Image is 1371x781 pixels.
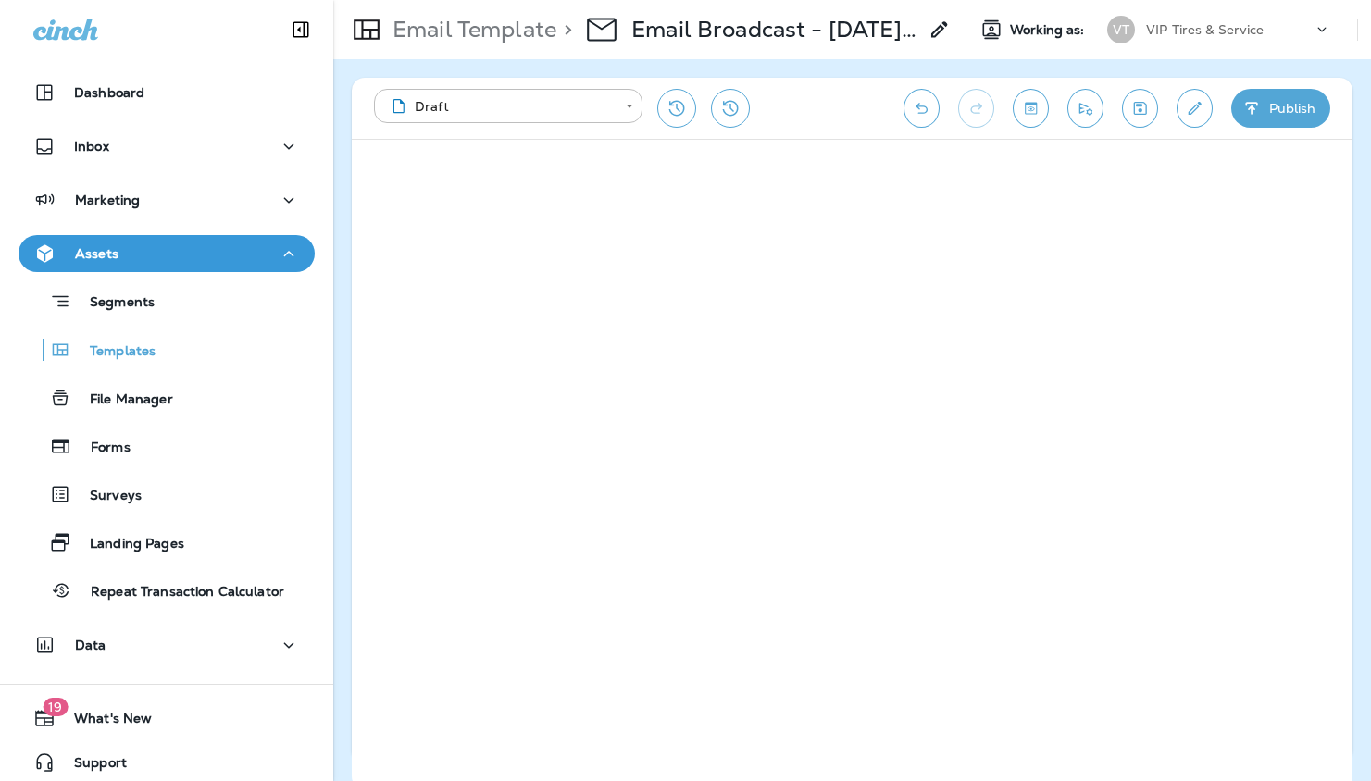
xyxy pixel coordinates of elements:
[19,571,315,610] button: Repeat Transaction Calculator
[43,698,68,716] span: 19
[19,330,315,369] button: Templates
[71,536,184,553] p: Landing Pages
[72,584,284,601] p: Repeat Transaction Calculator
[19,523,315,562] button: Landing Pages
[56,755,127,777] span: Support
[71,343,156,361] p: Templates
[1067,89,1103,128] button: Send test email
[1146,22,1265,37] p: VIP Tires & Service
[385,16,556,43] p: Email Template
[19,744,315,781] button: Support
[19,475,315,514] button: Surveys
[74,85,144,100] p: Dashboard
[711,89,750,128] button: View Changelog
[556,16,572,43] p: >
[1177,89,1213,128] button: Edit details
[1122,89,1158,128] button: Save
[56,711,152,733] span: What's New
[19,235,315,272] button: Assets
[275,11,327,48] button: Collapse Sidebar
[19,427,315,465] button: Forms
[71,294,155,313] p: Segments
[75,246,118,261] p: Assets
[1231,89,1330,128] button: Publish
[75,192,140,207] p: Marketing
[631,16,917,43] div: Email Broadcast - Oct 1 2025 - Winter & All Weather Tires, Rebates, Financing - Enrolled
[904,89,940,128] button: Undo
[19,181,315,218] button: Marketing
[75,638,106,652] p: Data
[71,391,173,409] p: File Manager
[657,89,696,128] button: Restore from previous version
[19,378,315,417] button: File Manager
[387,97,613,116] div: Draft
[71,488,142,505] p: Surveys
[19,128,315,165] button: Inbox
[19,74,315,111] button: Dashboard
[19,281,315,321] button: Segments
[1010,22,1089,38] span: Working as:
[72,440,131,457] p: Forms
[1013,89,1049,128] button: Toggle preview
[19,700,315,737] button: 19What's New
[74,139,109,154] p: Inbox
[19,626,315,663] button: Data
[1107,16,1135,43] div: VT
[631,16,917,43] p: Email Broadcast - [DATE] - Winter & All Weather Tires, Rebates, Financing - Enrolled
